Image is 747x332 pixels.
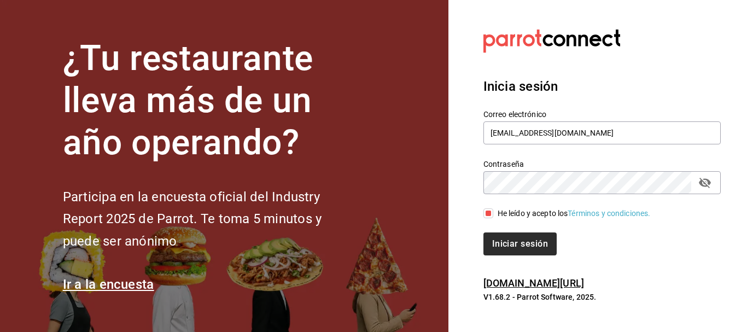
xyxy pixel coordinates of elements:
[63,277,154,292] a: Ir a la encuesta
[63,38,358,164] h1: ¿Tu restaurante lleva más de un año operando?
[568,209,650,218] a: Términos y condiciones.
[483,277,584,289] a: [DOMAIN_NAME][URL]
[696,173,714,192] button: passwordField
[498,208,651,219] div: He leído y acepto los
[483,110,721,118] label: Correo electrónico
[483,292,721,302] p: V1.68.2 - Parrot Software, 2025.
[63,186,358,253] h2: Participa en la encuesta oficial del Industry Report 2025 de Parrot. Te toma 5 minutos y puede se...
[483,160,721,168] label: Contraseña
[483,77,721,96] h3: Inicia sesión
[483,232,557,255] button: Iniciar sesión
[483,121,721,144] input: Ingresa tu correo electrónico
